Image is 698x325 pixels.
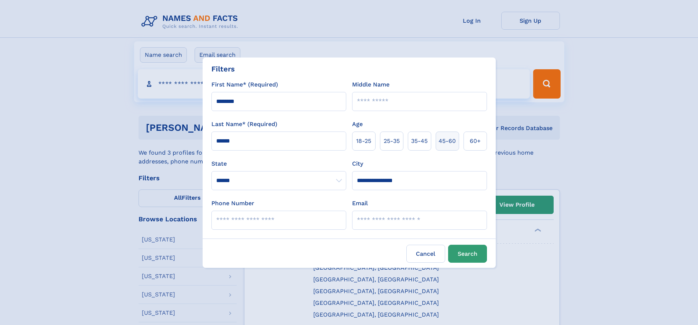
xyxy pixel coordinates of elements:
[352,199,368,208] label: Email
[384,137,400,145] span: 25‑35
[211,199,254,208] label: Phone Number
[439,137,456,145] span: 45‑60
[352,80,389,89] label: Middle Name
[470,137,481,145] span: 60+
[411,137,428,145] span: 35‑45
[211,80,278,89] label: First Name* (Required)
[352,120,363,129] label: Age
[211,159,346,168] label: State
[406,245,445,263] label: Cancel
[211,120,277,129] label: Last Name* (Required)
[352,159,363,168] label: City
[211,63,235,74] div: Filters
[356,137,371,145] span: 18‑25
[448,245,487,263] button: Search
